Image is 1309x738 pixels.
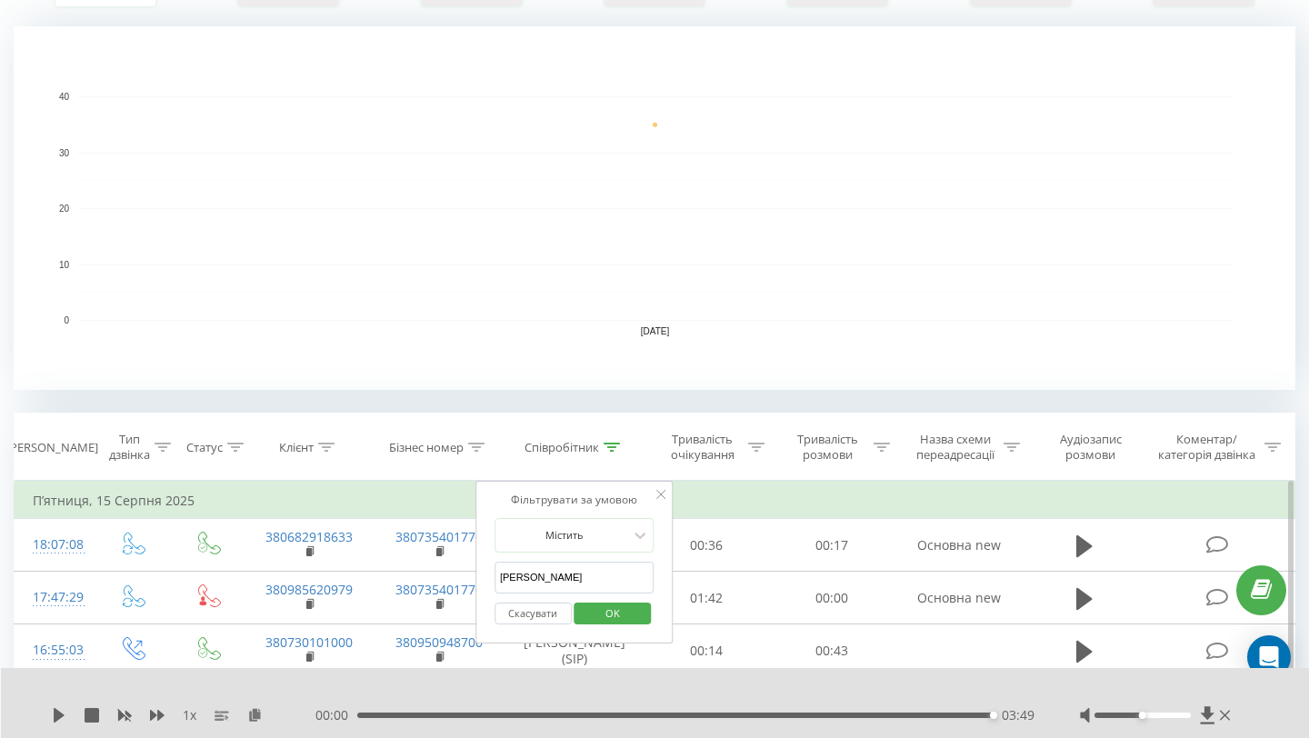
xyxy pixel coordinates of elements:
div: Accessibility label [990,712,997,719]
div: Бізнес номер [389,440,464,455]
div: Коментар/категорія дзвінка [1154,432,1260,463]
input: Введіть значення [495,562,654,593]
div: [PERSON_NAME] [6,440,98,455]
text: [DATE] [641,326,670,336]
span: 1 x [183,706,196,724]
div: 18:07:08 [33,527,76,563]
td: 00:14 [645,624,770,677]
div: Open Intercom Messenger [1247,635,1291,679]
div: Назва схеми переадресації [911,432,999,463]
button: Скасувати [495,603,572,625]
div: Клієнт [279,440,314,455]
td: Основна new [894,572,1024,624]
a: 380735401770 [395,528,483,545]
div: Тривалість очікування [661,432,744,463]
a: 380682918633 [265,528,353,545]
td: П’ятниця, 15 Серпня 2025 [15,483,1295,519]
td: [PERSON_NAME] (SIP) [505,624,645,677]
div: 16:55:03 [33,633,76,668]
text: 10 [59,260,70,270]
td: Основна new [894,519,1024,572]
div: Співробітник [525,440,599,455]
div: Тривалість розмови [785,432,869,463]
a: 380730101000 [265,633,353,651]
td: 01:42 [645,572,770,624]
span: OK [587,599,638,627]
text: 20 [59,204,70,214]
text: 40 [59,92,70,102]
div: 17:47:29 [33,580,76,615]
div: Аудіозапис розмови [1041,432,1140,463]
td: 00:36 [645,519,770,572]
td: 00:43 [769,624,894,677]
a: 380985620979 [265,581,353,598]
button: OK [575,603,652,625]
div: Accessibility label [1139,712,1146,719]
div: Статус [186,440,223,455]
span: 00:00 [315,706,357,724]
a: 380950948700 [395,633,483,651]
text: 30 [59,148,70,158]
svg: A chart. [14,26,1295,390]
span: 03:49 [1002,706,1034,724]
text: 0 [64,315,69,325]
div: Тип дзвінка [109,432,150,463]
a: 380735401770 [395,581,483,598]
div: Фільтрувати за умовою [495,491,654,509]
td: 00:00 [769,572,894,624]
td: 00:17 [769,519,894,572]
